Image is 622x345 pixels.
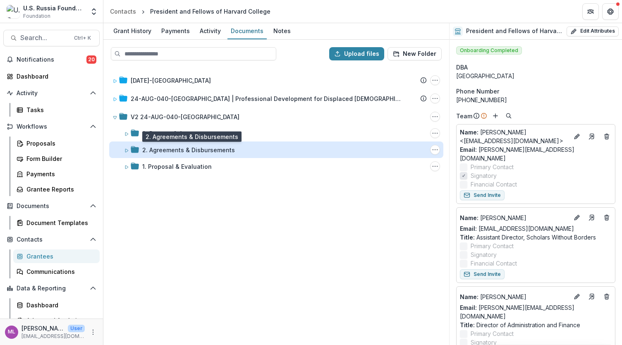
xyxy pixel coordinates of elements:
div: 3. Reports & Assessments3. Reports & Assessments Options [109,125,443,141]
a: Contacts [107,5,139,17]
span: Email: [460,225,477,232]
div: [DATE]-[GEOGRAPHIC_DATA]22-AUG-08-Harvard Options [109,72,443,89]
p: Team [456,112,472,120]
div: V2 24-AUG-040-[GEOGRAPHIC_DATA] [131,113,239,121]
button: Edit Attributes [567,26,619,36]
a: Email: [EMAIL_ADDRESS][DOMAIN_NAME] [460,224,574,233]
button: 22-AUG-08-Harvard Options [430,75,440,85]
div: Contacts [110,7,136,16]
div: Grantees [26,252,93,261]
button: 1. Proposal & Evaluation Options [430,161,440,171]
div: Ctrl + K [72,34,93,43]
a: Activity [196,23,224,39]
span: Name : [460,214,478,221]
div: Form Builder [26,154,93,163]
a: Document Templates [13,216,100,230]
button: New Folder [388,47,442,60]
div: 3. Reports & Assessments [142,129,218,138]
span: DBA [456,63,468,72]
div: Advanced Analytics [26,316,93,325]
button: Edit [572,132,582,141]
button: Edit [572,292,582,302]
span: Foundation [23,12,50,20]
a: Go to contact [585,211,598,224]
div: Notes [270,25,294,37]
span: Activity [17,90,86,97]
a: Dashboard [3,69,100,83]
button: Notifications20 [3,53,100,66]
a: Name: [PERSON_NAME] [460,213,569,222]
p: [EMAIL_ADDRESS][DOMAIN_NAME] [22,333,85,340]
div: 2. Agreements & Disbursements2. Agreements & Disbursements Options [109,141,443,158]
span: Title : [460,321,475,328]
span: Financial Contact [471,259,517,268]
a: Tasks [13,103,100,117]
div: [PHONE_NUMBER] [456,96,615,104]
a: Advanced Analytics [13,314,100,327]
span: Title : [460,234,475,241]
nav: breadcrumb [107,5,274,17]
span: Name : [460,293,478,300]
button: Send Invite [460,269,505,279]
div: Dashboard [17,72,93,81]
button: Deletes [602,292,612,302]
button: 3. Reports & Assessments Options [430,128,440,138]
div: V2 24-AUG-040-[GEOGRAPHIC_DATA]V2 24-AUG-040-Harvard Options3. Reports & Assessments3. Reports & ... [109,108,443,175]
span: Notifications [17,56,86,63]
span: Search... [20,34,69,42]
div: Dashboard [26,301,93,309]
div: Communications [26,267,93,276]
span: Financial Contact [471,180,517,189]
span: Documents [17,203,86,210]
span: Onboarding Completed [456,46,522,55]
button: Partners [582,3,599,20]
a: Payments [13,167,100,181]
span: Email: [460,304,477,311]
button: 24-AUG-040-Harvard | Professional Development for Displaced Russian Scholars Options [430,93,440,103]
a: Go to contact [585,290,598,303]
span: Signatory [471,250,497,259]
div: Documents [227,25,267,37]
a: Name: [PERSON_NAME] [460,292,569,301]
div: 1. Proposal & Evaluation1. Proposal & Evaluation Options [109,158,443,175]
div: Grantee Reports [26,185,93,194]
button: Deletes [602,132,612,141]
button: More [88,327,98,337]
button: Send Invite [460,190,505,200]
div: 24-AUG-040-[GEOGRAPHIC_DATA] | Professional Development for Displaced [DEMOGRAPHIC_DATA] Scholars [131,94,404,103]
div: 24-AUG-040-[GEOGRAPHIC_DATA] | Professional Development for Displaced [DEMOGRAPHIC_DATA] Scholars... [109,90,443,107]
span: Workflows [17,123,86,130]
a: Notes [270,23,294,39]
a: Form Builder [13,152,100,165]
p: [PERSON_NAME] [460,292,569,301]
h2: President and Fellows of Harvard College [466,28,563,35]
button: Add [490,111,500,121]
p: [PERSON_NAME] [22,324,65,333]
span: Primary Contact [471,329,514,338]
span: 20 [86,55,96,64]
button: 2. Agreements & Disbursements Options [430,145,440,155]
span: Primary Contact [471,242,514,250]
a: Grantees [13,249,100,263]
button: Open Workflows [3,120,100,133]
a: Communications [13,265,100,278]
div: Payments [158,25,193,37]
div: Tasks [26,105,93,114]
button: Open Data & Reporting [3,282,100,295]
button: Search [504,111,514,121]
a: Payments [158,23,193,39]
div: President and Fellows of Harvard College [150,7,270,16]
a: Proposals [13,137,100,150]
button: Open Activity [3,86,100,100]
div: Activity [196,25,224,37]
div: Proposals [26,139,93,148]
span: Phone Number [456,87,499,96]
div: 2. Agreements & Disbursements [142,146,235,154]
p: [PERSON_NAME] <[EMAIL_ADDRESS][DOMAIN_NAME]> [460,128,569,145]
span: Data & Reporting [17,285,86,292]
div: Maria Lvova [8,329,15,335]
button: Search... [3,30,100,46]
span: Signatory [471,171,497,180]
